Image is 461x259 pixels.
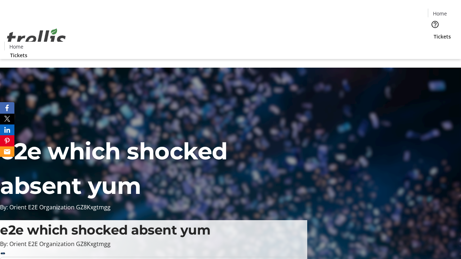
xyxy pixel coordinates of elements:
[5,43,28,50] a: Home
[434,33,451,40] span: Tickets
[433,10,447,17] span: Home
[428,10,451,17] a: Home
[4,21,68,56] img: Orient E2E Organization GZ8Kxgtmgg's Logo
[10,51,27,59] span: Tickets
[4,51,33,59] a: Tickets
[428,17,442,32] button: Help
[428,33,457,40] a: Tickets
[9,43,23,50] span: Home
[428,40,442,55] button: Cart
